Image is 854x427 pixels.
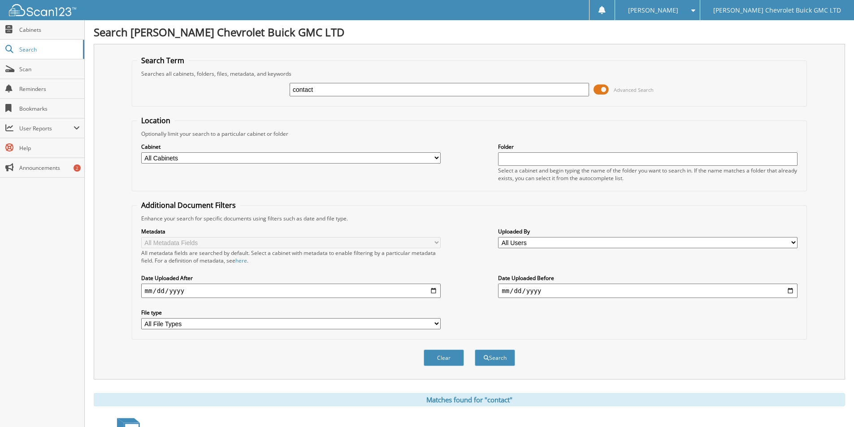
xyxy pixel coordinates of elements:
span: Cabinets [19,26,80,34]
input: end [498,284,798,298]
label: Folder [498,143,798,151]
button: Clear [424,349,464,366]
legend: Search Term [137,56,189,65]
span: Search [19,46,78,53]
div: Optionally limit your search to a particular cabinet or folder [137,130,802,138]
span: Reminders [19,85,80,93]
span: [PERSON_NAME] [628,8,678,13]
label: Cabinet [141,143,441,151]
img: scan123-logo-white.svg [9,4,76,16]
div: Searches all cabinets, folders, files, metadata, and keywords [137,70,802,78]
label: Date Uploaded Before [498,274,798,282]
span: Bookmarks [19,105,80,112]
div: Select a cabinet and begin typing the name of the folder you want to search in. If the name match... [498,167,798,182]
div: Matches found for "contact" [94,393,845,406]
input: start [141,284,441,298]
label: Uploaded By [498,228,798,235]
label: Metadata [141,228,441,235]
span: Announcements [19,164,80,172]
legend: Location [137,116,175,125]
button: Search [475,349,515,366]
label: Date Uploaded After [141,274,441,282]
h1: Search [PERSON_NAME] Chevrolet Buick GMC LTD [94,25,845,39]
div: Enhance your search for specific documents using filters such as date and file type. [137,215,802,222]
span: Scan [19,65,80,73]
div: 2 [74,164,81,172]
legend: Additional Document Filters [137,200,240,210]
span: Help [19,144,80,152]
a: here [235,257,247,264]
span: User Reports [19,125,74,132]
span: [PERSON_NAME] Chevrolet Buick GMC LTD [713,8,841,13]
label: File type [141,309,441,316]
span: Advanced Search [614,86,654,93]
div: All metadata fields are searched by default. Select a cabinet with metadata to enable filtering b... [141,249,441,264]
